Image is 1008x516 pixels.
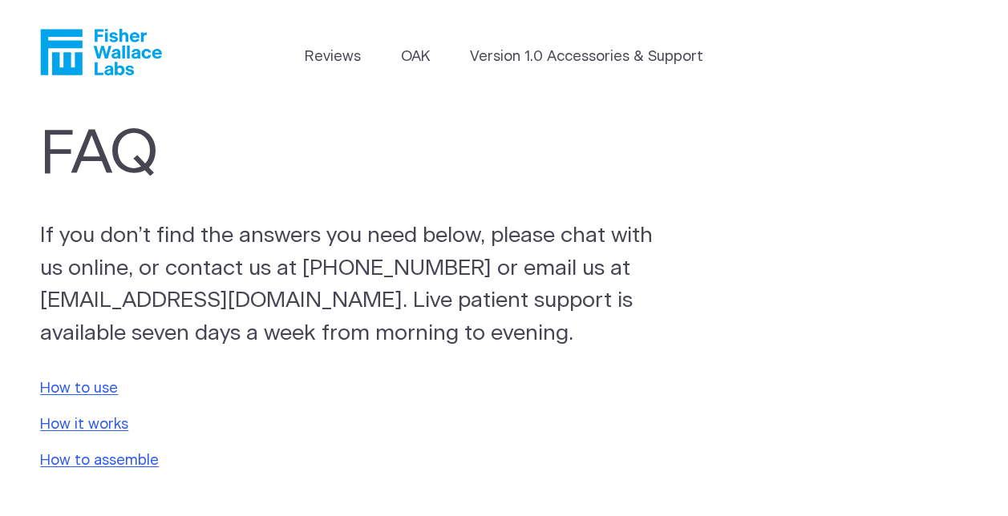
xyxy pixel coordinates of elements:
[40,220,667,349] p: If you don’t find the answers you need below, please chat with us online, or contact us at [PHONE...
[470,46,703,68] a: Version 1.0 Accessories & Support
[305,46,361,68] a: Reviews
[40,119,682,190] h1: FAQ
[40,454,159,468] a: How to assemble
[40,417,128,432] a: How it works
[401,46,430,68] a: OAK
[40,29,162,75] a: Fisher Wallace
[40,381,118,396] a: How to use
